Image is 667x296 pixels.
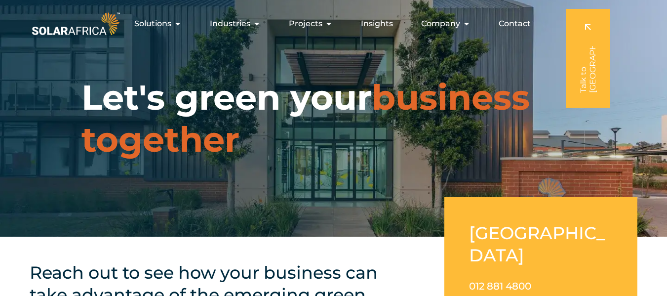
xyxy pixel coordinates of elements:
[289,18,322,30] span: Projects
[499,18,531,30] a: Contact
[421,18,460,30] span: Company
[122,14,539,34] nav: Menu
[361,18,393,30] a: Insights
[134,18,171,30] span: Solutions
[469,280,531,292] a: 012 881 4800
[210,18,250,30] span: Industries
[469,222,613,266] h2: [GEOGRAPHIC_DATA]
[122,14,539,34] div: Menu Toggle
[81,76,530,161] span: business together
[81,77,586,161] h1: Let's green your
